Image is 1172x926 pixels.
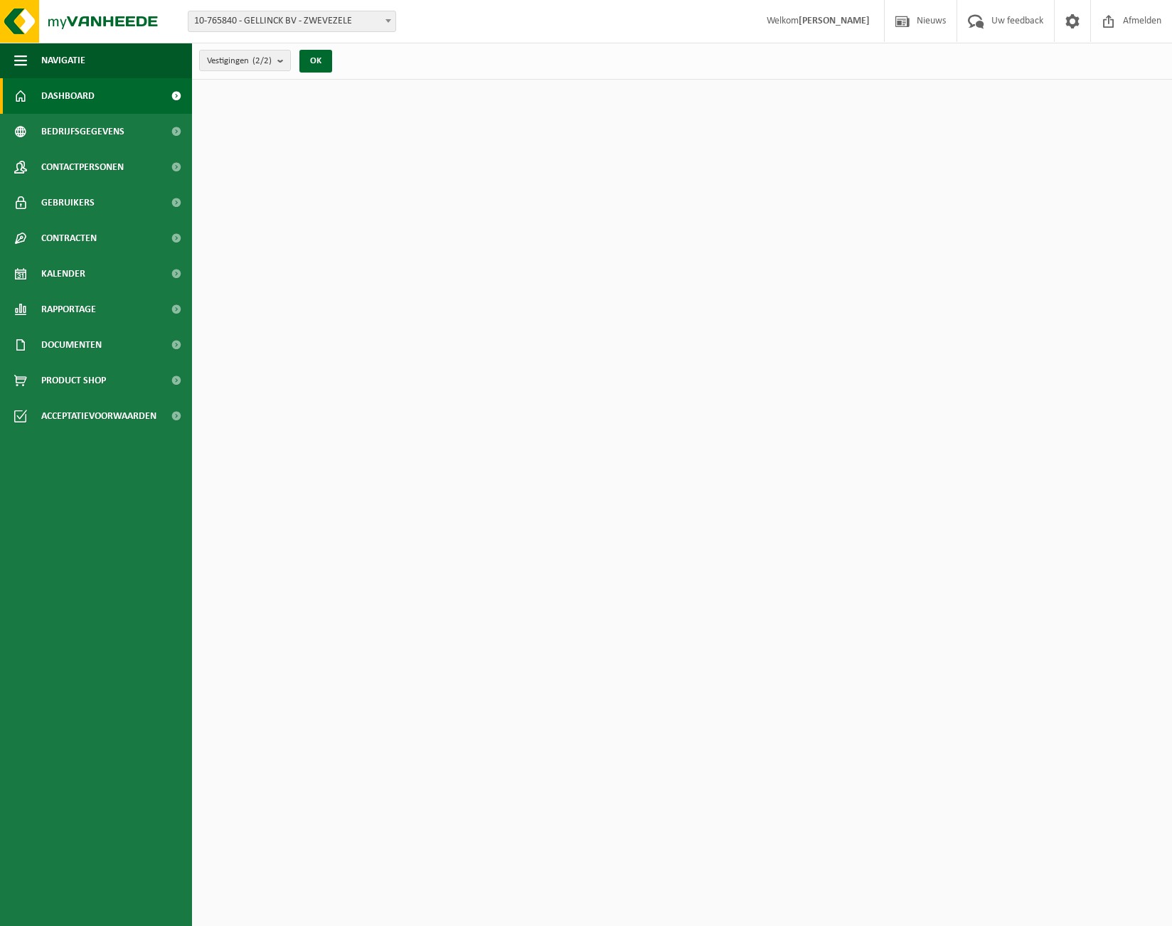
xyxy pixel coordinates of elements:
[199,50,291,71] button: Vestigingen(2/2)
[41,363,106,398] span: Product Shop
[41,327,102,363] span: Documenten
[207,50,272,72] span: Vestigingen
[252,56,272,65] count: (2/2)
[41,256,85,292] span: Kalender
[41,149,124,185] span: Contactpersonen
[799,16,870,26] strong: [PERSON_NAME]
[188,11,396,32] span: 10-765840 - GELLINCK BV - ZWEVEZELE
[41,185,95,220] span: Gebruikers
[41,398,156,434] span: Acceptatievoorwaarden
[41,43,85,78] span: Navigatie
[41,292,96,327] span: Rapportage
[41,78,95,114] span: Dashboard
[188,11,395,31] span: 10-765840 - GELLINCK BV - ZWEVEZELE
[41,220,97,256] span: Contracten
[41,114,124,149] span: Bedrijfsgegevens
[299,50,332,73] button: OK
